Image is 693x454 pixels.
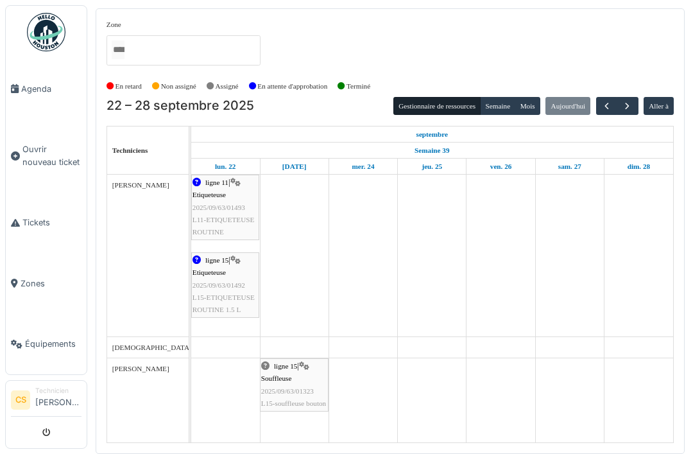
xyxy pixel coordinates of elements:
[515,97,540,115] button: Mois
[35,386,81,396] div: Technicien
[480,97,515,115] button: Semaine
[11,390,30,410] li: CS
[193,293,255,313] span: L15-ETIQUETEUSE ROUTINE 1.5 L
[11,386,81,417] a: CS Technicien[PERSON_NAME]
[413,127,452,143] a: 22 septembre 2025
[112,181,169,189] span: [PERSON_NAME]
[617,97,638,116] button: Suivant
[393,97,481,115] button: Gestionnaire de ressources
[6,314,87,375] a: Équipements
[205,179,228,186] span: ligne 11
[112,40,124,59] input: Tous
[112,146,148,154] span: Techniciens
[112,365,169,372] span: [PERSON_NAME]
[21,277,81,290] span: Zones
[161,81,196,92] label: Non assigné
[596,97,617,116] button: Précédent
[27,13,65,51] img: Badge_color-CXgf-gQk.svg
[6,253,87,314] a: Zones
[205,256,228,264] span: ligne 15
[193,268,226,276] span: Etiqueteuse
[346,81,370,92] label: Terminé
[193,204,245,211] span: 2025/09/63/01493
[411,143,452,159] a: Semaine 39
[216,81,239,92] label: Assigné
[6,119,87,193] a: Ouvrir nouveau ticket
[22,216,81,229] span: Tickets
[274,362,297,370] span: ligne 15
[21,83,81,95] span: Agenda
[6,192,87,253] a: Tickets
[261,399,326,407] span: L15-souffleuse bouton
[257,81,327,92] label: En attente d'approbation
[22,143,81,168] span: Ouvrir nouveau ticket
[6,58,87,119] a: Agenda
[261,360,327,410] div: |
[193,177,258,238] div: |
[212,159,239,175] a: 22 septembre 2025
[555,159,585,175] a: 27 septembre 2025
[545,97,590,115] button: Aujourd'hui
[644,97,674,115] button: Aller à
[624,159,653,175] a: 28 septembre 2025
[107,19,121,30] label: Zone
[193,254,258,316] div: |
[193,191,226,198] span: Etiqueteuse
[35,386,81,414] li: [PERSON_NAME]
[487,159,515,175] a: 26 septembre 2025
[348,159,377,175] a: 24 septembre 2025
[193,216,255,236] span: L11-ETIQUETEUSE ROUTINE
[193,281,245,289] span: 2025/09/63/01492
[279,159,310,175] a: 23 septembre 2025
[107,98,254,114] h2: 22 – 28 septembre 2025
[116,81,142,92] label: En retard
[418,159,445,175] a: 25 septembre 2025
[261,387,314,395] span: 2025/09/63/01323
[112,344,249,351] span: [DEMOGRAPHIC_DATA][PERSON_NAME]
[261,374,292,382] span: Souffleuse
[25,338,81,350] span: Équipements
